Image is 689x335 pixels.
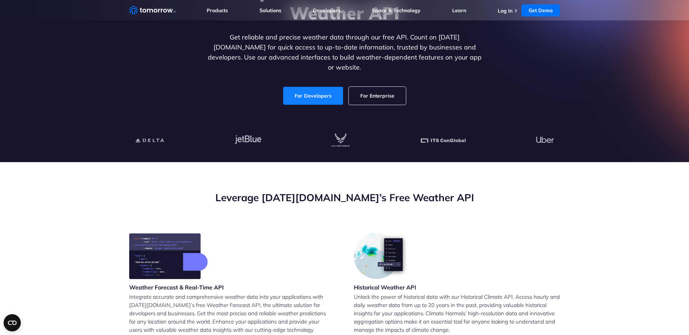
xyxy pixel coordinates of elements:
[313,7,341,14] a: Developers
[354,283,416,291] h3: Historical Weather API
[498,8,512,14] a: Log In
[129,191,560,204] h2: Leverage [DATE][DOMAIN_NAME]’s Free Weather API
[129,5,176,16] a: Home link
[452,7,466,14] a: Learn
[207,7,228,14] a: Products
[283,87,343,105] a: For Developers
[4,314,21,331] button: Open CMP widget
[349,87,406,105] a: For Enterprise
[372,7,421,14] a: Space & Technology
[259,7,281,14] a: Solutions
[354,293,560,334] p: Unlock the power of historical data with our Historical Climate API. Access hourly and daily weat...
[206,32,483,72] p: Get reliable and precise weather data through our free API. Count on [DATE][DOMAIN_NAME] for quic...
[521,4,560,16] a: Get Demo
[129,283,224,291] h3: Weather Forecast & Real-Time API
